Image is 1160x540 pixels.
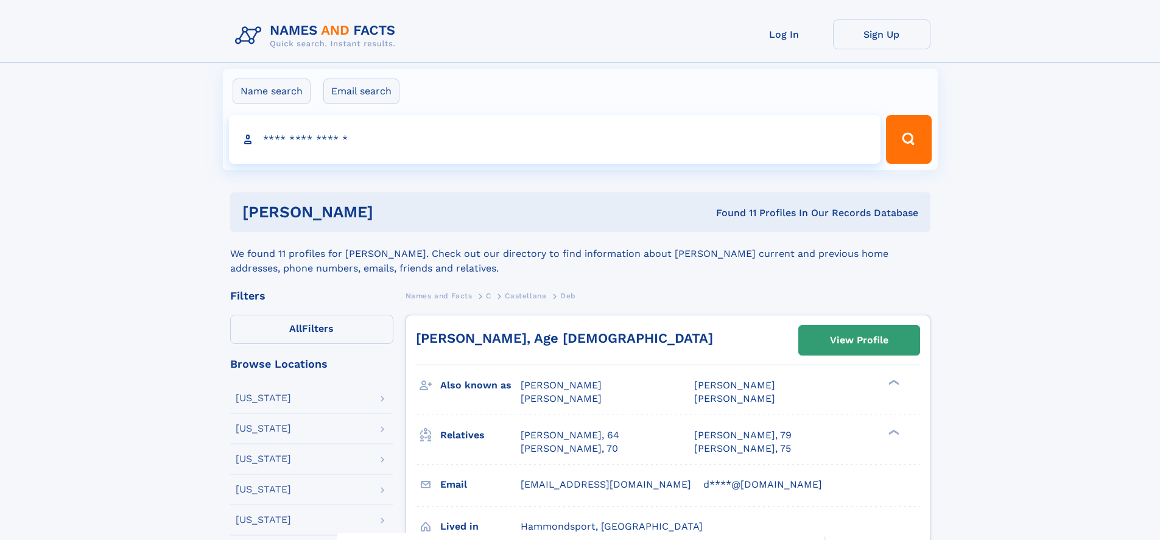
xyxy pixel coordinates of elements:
[440,375,521,396] h3: Also known as
[323,79,399,104] label: Email search
[885,428,900,436] div: ❯
[236,454,291,464] div: [US_STATE]
[694,393,775,404] span: [PERSON_NAME]
[236,393,291,403] div: [US_STATE]
[521,393,602,404] span: [PERSON_NAME]
[440,425,521,446] h3: Relatives
[694,429,792,442] a: [PERSON_NAME], 79
[242,205,545,220] h1: [PERSON_NAME]
[544,206,918,220] div: Found 11 Profiles In Our Records Database
[236,515,291,525] div: [US_STATE]
[233,79,311,104] label: Name search
[694,379,775,391] span: [PERSON_NAME]
[505,292,546,300] span: Castellana
[440,474,521,495] h3: Email
[521,442,618,455] a: [PERSON_NAME], 70
[230,359,393,370] div: Browse Locations
[236,485,291,494] div: [US_STATE]
[833,19,930,49] a: Sign Up
[736,19,833,49] a: Log In
[560,292,576,300] span: Deb
[406,288,473,303] a: Names and Facts
[230,232,930,276] div: We found 11 profiles for [PERSON_NAME]. Check out our directory to find information about [PERSON...
[886,115,931,164] button: Search Button
[521,429,619,442] a: [PERSON_NAME], 64
[521,521,703,532] span: Hammondsport, [GEOGRAPHIC_DATA]
[230,290,393,301] div: Filters
[416,331,713,346] a: [PERSON_NAME], Age [DEMOGRAPHIC_DATA]
[236,424,291,433] div: [US_STATE]
[230,19,406,52] img: Logo Names and Facts
[799,326,919,355] a: View Profile
[440,516,521,537] h3: Lived in
[486,292,491,300] span: C
[830,326,888,354] div: View Profile
[289,323,302,334] span: All
[230,315,393,344] label: Filters
[521,479,691,490] span: [EMAIL_ADDRESS][DOMAIN_NAME]
[229,115,881,164] input: search input
[486,288,491,303] a: C
[885,379,900,387] div: ❯
[694,442,791,455] a: [PERSON_NAME], 75
[521,379,602,391] span: [PERSON_NAME]
[505,288,546,303] a: Castellana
